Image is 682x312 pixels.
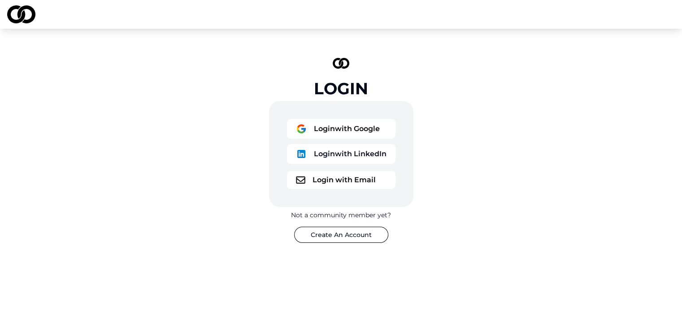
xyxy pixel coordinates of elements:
[294,227,388,243] button: Create An Account
[287,144,395,164] button: logoLoginwith LinkedIn
[314,79,368,97] div: Login
[287,171,395,189] button: logoLogin with Email
[296,123,307,134] img: logo
[7,5,35,23] img: logo
[291,211,391,220] div: Not a community member yet?
[296,149,307,159] img: logo
[287,119,395,139] button: logoLoginwith Google
[296,176,305,184] img: logo
[333,58,350,69] img: logo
